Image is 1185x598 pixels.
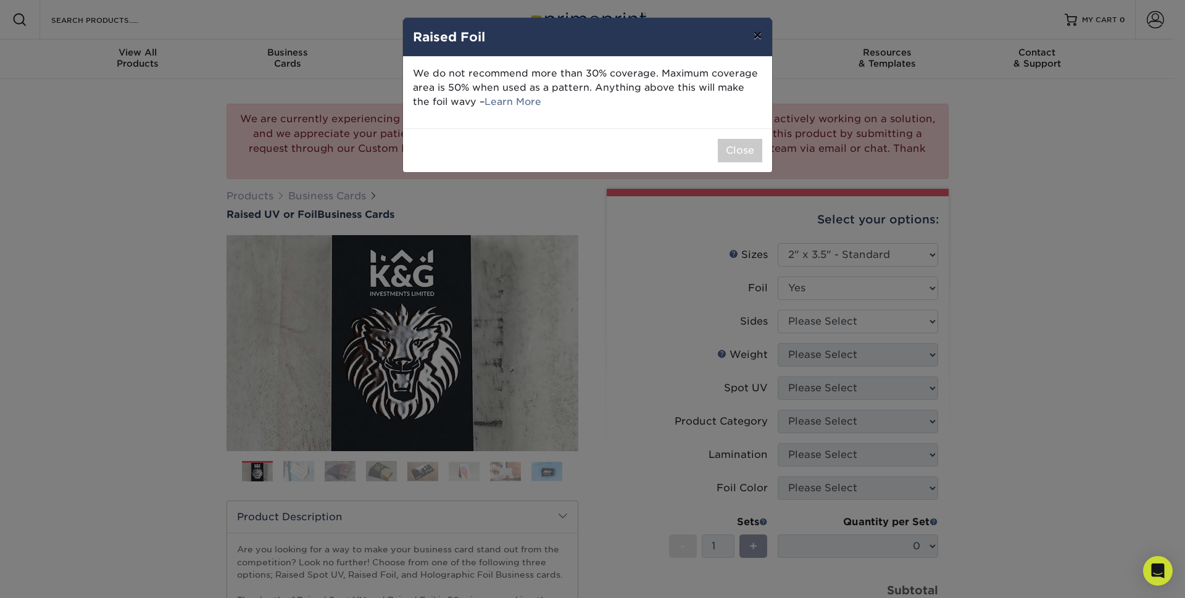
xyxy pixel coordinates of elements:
div: Open Intercom Messenger [1143,556,1173,586]
p: We do not recommend more than 30% coverage. Maximum coverage area is 50% when used as a pattern. ... [413,67,762,109]
a: Learn More [484,96,541,107]
h4: Raised Foil [413,28,762,46]
button: × [743,18,771,52]
button: Close [718,139,762,162]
